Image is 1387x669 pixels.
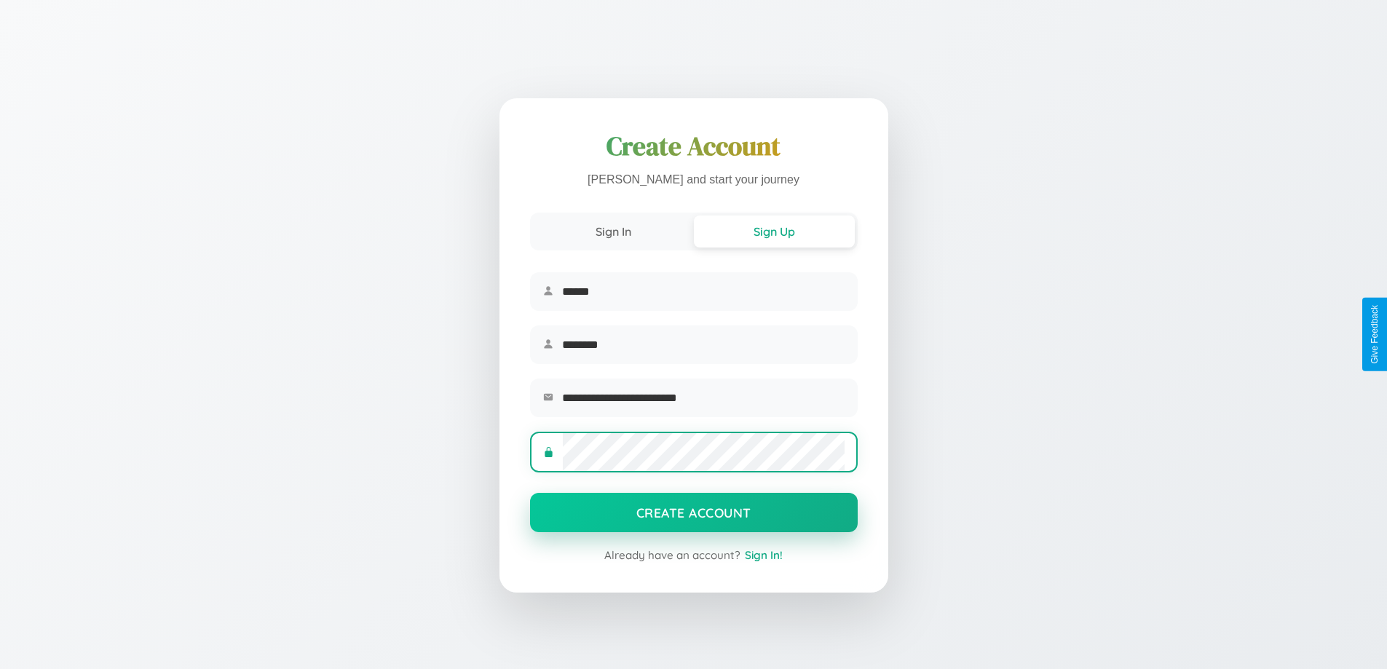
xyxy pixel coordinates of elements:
[533,215,694,248] button: Sign In
[745,548,783,562] span: Sign In!
[530,548,858,562] div: Already have an account?
[530,129,858,164] h1: Create Account
[1370,305,1380,364] div: Give Feedback
[530,170,858,191] p: [PERSON_NAME] and start your journey
[530,493,858,532] button: Create Account
[694,215,855,248] button: Sign Up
